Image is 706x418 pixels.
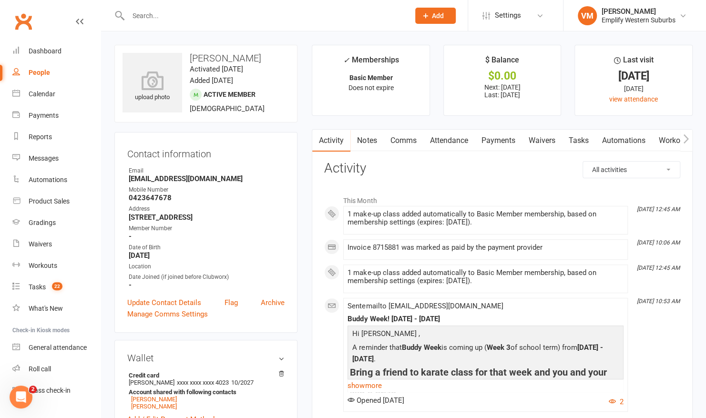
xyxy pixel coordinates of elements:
[583,83,684,94] div: [DATE]
[129,281,285,289] strong: -
[12,358,101,380] a: Roll call
[129,204,285,214] div: Address
[129,213,285,222] strong: [STREET_ADDRESS]
[652,130,697,152] a: Workouts
[29,197,70,205] div: Product Sales
[129,251,285,260] strong: [DATE]
[190,76,233,85] time: Added [DATE]
[486,343,510,352] span: Week 3
[10,386,32,408] iframe: Intercom live chat
[29,219,56,226] div: Gradings
[474,130,522,152] a: Payments
[129,166,285,175] div: Email
[29,112,59,119] div: Payments
[12,337,101,358] a: General attendance kiosk mode
[125,9,403,22] input: Search...
[177,379,229,386] span: xxxx xxxx xxxx 4023
[348,302,503,310] span: Sent email to [EMAIL_ADDRESS][DOMAIN_NAME]
[123,71,182,102] div: upload photo
[29,69,50,76] div: People
[324,161,680,176] h3: Activity
[348,379,624,392] a: show more
[348,396,404,405] span: Opened [DATE]
[129,388,280,396] strong: Account shared with following contacts
[401,343,441,352] span: Buddy Week
[12,276,101,298] a: Tasks 22
[127,353,285,363] h3: Wallet
[423,130,474,152] a: Attendance
[52,282,62,290] span: 22
[609,396,624,408] button: 2
[522,130,562,152] a: Waivers
[452,83,553,99] p: Next: [DATE] Last: [DATE]
[609,95,658,103] a: view attendance
[595,130,652,152] a: Automations
[127,370,285,411] li: [PERSON_NAME]
[348,84,394,92] span: Does not expire
[12,148,101,169] a: Messages
[637,265,680,271] i: [DATE] 12:45 AM
[127,297,201,308] a: Update Contact Details
[123,53,289,63] h3: [PERSON_NAME]
[129,273,285,282] div: Date Joined (if joined before Clubworx)
[350,342,621,367] p: A reminder that is coming up ( of school term) from .
[11,10,35,33] a: Clubworx
[129,262,285,271] div: Location
[129,194,285,202] strong: 0423647678
[583,71,684,81] div: [DATE]
[129,232,285,241] strong: -
[415,8,456,24] button: Add
[12,62,101,83] a: People
[190,104,265,113] span: [DEMOGRAPHIC_DATA]
[131,396,177,403] a: [PERSON_NAME]
[348,269,624,285] div: 1 make-up class added automatically to Basic Member membership, based on membership settings (exp...
[29,365,51,373] div: Roll call
[231,379,254,386] span: 10/2027
[12,234,101,255] a: Waivers
[12,298,101,319] a: What's New
[29,47,61,55] div: Dashboard
[485,54,519,71] div: $ Balance
[578,6,597,25] div: VM
[29,283,46,291] div: Tasks
[312,130,350,152] a: Activity
[12,255,101,276] a: Workouts
[127,308,208,320] a: Manage Comms Settings
[29,344,87,351] div: General attendance
[127,145,285,159] h3: Contact information
[637,298,680,305] i: [DATE] 10:53 AM
[204,91,256,98] span: Active member
[562,130,595,152] a: Tasks
[131,403,177,410] a: [PERSON_NAME]
[261,297,285,308] a: Archive
[12,126,101,148] a: Reports
[495,5,521,26] span: Settings
[343,54,399,71] div: Memberships
[350,367,621,398] h4: Bring a friend to karate class for that week and you and your friend/s get to spin the prize whee...
[348,315,624,323] div: Buddy Week! [DATE] - [DATE]
[29,305,63,312] div: What's New
[129,224,285,233] div: Member Number
[29,90,55,98] div: Calendar
[350,328,621,342] p: Hi [PERSON_NAME] ,
[129,243,285,252] div: Date of Birth
[614,54,654,71] div: Last visit
[29,133,52,141] div: Reports
[432,12,444,20] span: Add
[12,83,101,105] a: Calendar
[29,154,59,162] div: Messages
[12,212,101,234] a: Gradings
[348,210,624,226] div: 1 make-up class added automatically to Basic Member membership, based on membership settings (exp...
[29,387,71,394] div: Class check-in
[602,16,675,24] div: Emplify Western Suburbs
[29,262,57,269] div: Workouts
[12,380,101,401] a: Class kiosk mode
[452,71,553,81] div: $0.00
[12,169,101,191] a: Automations
[129,185,285,194] div: Mobile Number
[129,174,285,183] strong: [EMAIL_ADDRESS][DOMAIN_NAME]
[12,191,101,212] a: Product Sales
[383,130,423,152] a: Comms
[348,244,624,252] div: Invoice 8715881 was marked as paid by the payment provider
[190,65,243,73] time: Activated [DATE]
